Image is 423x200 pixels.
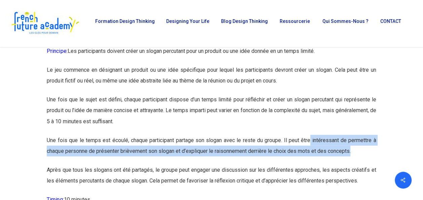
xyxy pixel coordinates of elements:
a: Ressourcerie [276,19,312,28]
span: Ressourcerie [280,19,310,24]
span: Blog Design Thinking [221,19,268,24]
p: Le jeu commence en désignant un produit ou une idée spécifique pour lequel les participants devro... [47,65,376,94]
span: CONTACT [380,19,401,24]
p: Une fois que le temps est écoulé, chaque participant partage son slogan avec le reste du groupe. ... [47,135,376,164]
a: Designing Your Life [163,19,211,28]
a: Qui sommes-nous ? [319,19,370,28]
span: Formation Design Thinking [95,19,155,24]
p: Après que tous les slogans ont été partagés, le groupe peut engager une discussion sur les différ... [47,164,376,194]
a: Formation Design Thinking [92,19,156,28]
a: Blog Design Thinking [218,19,270,28]
img: French Future Academy [9,10,80,37]
p: Les participants doivent créer un slogan percutant pour un produit ou une idée donnée en un temps... [47,46,376,65]
p: Une fois que le sujet est défini, chaque participant dispose d’un temps limité pour réfléchir et ... [47,94,376,135]
a: CONTACT [377,19,403,28]
span: Qui sommes-nous ? [322,19,368,24]
span: Designing Your Life [166,19,209,24]
span: Principe: [47,48,67,54]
